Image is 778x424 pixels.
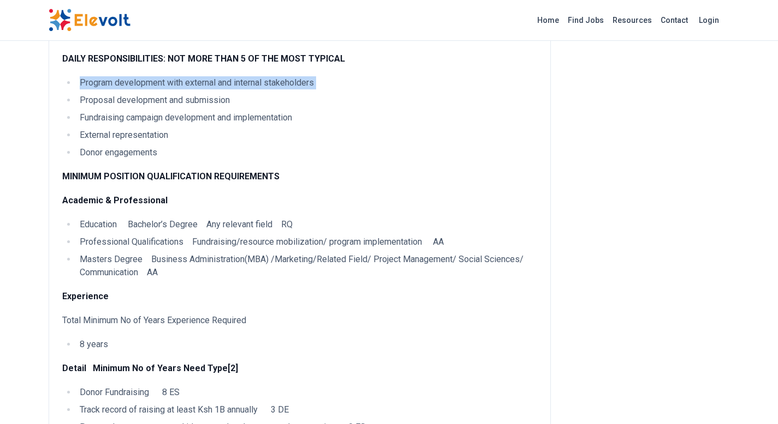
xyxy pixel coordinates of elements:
strong: Detail Minimum No of Years Need Type[2] [62,363,238,373]
a: Find Jobs [563,11,608,29]
a: Login [692,9,726,31]
a: Resources [608,11,656,29]
a: Home [533,11,563,29]
a: Contact [656,11,692,29]
li: Education Bachelor’s Degree Any relevant field RQ [76,218,537,231]
strong: MINIMUM POSITION QUALIFICATION REQUIREMENTS [62,171,280,181]
img: Elevolt [49,9,130,32]
li: Professional Qualifications Fundraising/resource mobilization/ program implementation AA [76,235,537,249]
li: 8 years [76,338,537,351]
li: Fundraising campaign development and implementation [76,111,537,124]
strong: Academic & Professional [62,195,168,205]
li: Proposal development and submission [76,94,537,107]
strong: DAILY RESPONSIBILITIES: NOT MORE THAN 5 OF THE MOST TYPICAL [62,53,345,64]
li: Donor engagements [76,146,537,159]
li: Donor Fundraising 8 ES [76,386,537,399]
li: Masters Degree Business Administration(MBA) /Marketing/Related Field/ Project Management/ Social ... [76,253,537,279]
li: External representation [76,129,537,142]
p: Total Minimum No of Years Experience Required [62,314,537,327]
iframe: Chat Widget [723,372,778,424]
strong: Experience [62,291,109,301]
li: Program development with external and internal stakeholders [76,76,537,89]
li: Track record of raising at least Ksh 1B annually 3 DE [76,403,537,416]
